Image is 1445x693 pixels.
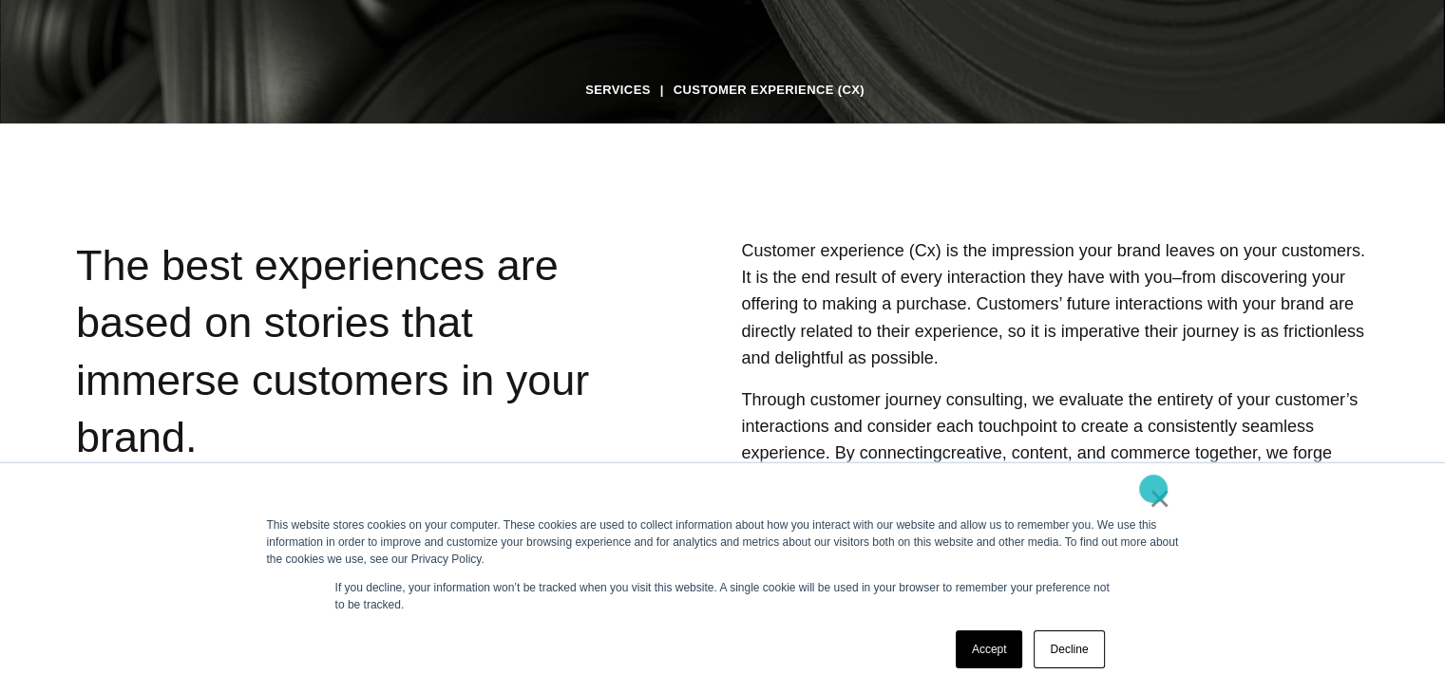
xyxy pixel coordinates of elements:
a: Services [585,76,651,104]
a: Decline [1034,630,1104,668]
a: Customer Experience (CX) [674,76,865,104]
a: × [1149,490,1171,507]
div: The best experiences are based on stories that immerse customers in your brand. [76,237,593,609]
p: Customer experience (Cx) is the impression your brand leaves on your customers. It is the end res... [741,237,1369,371]
span: creative, content, and commerce together, we forge transformative, user-centric digital journeys ... [741,443,1331,515]
span: Through customer journey consulting, we evaluate the entirety of your customer’s interactions and... [741,390,1358,462]
p: If you decline, your information won’t be tracked when you visit this website. A single cookie wi... [335,579,1111,613]
a: Accept [956,630,1023,668]
div: This website stores cookies on your computer. These cookies are used to collect information about... [267,516,1179,568]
